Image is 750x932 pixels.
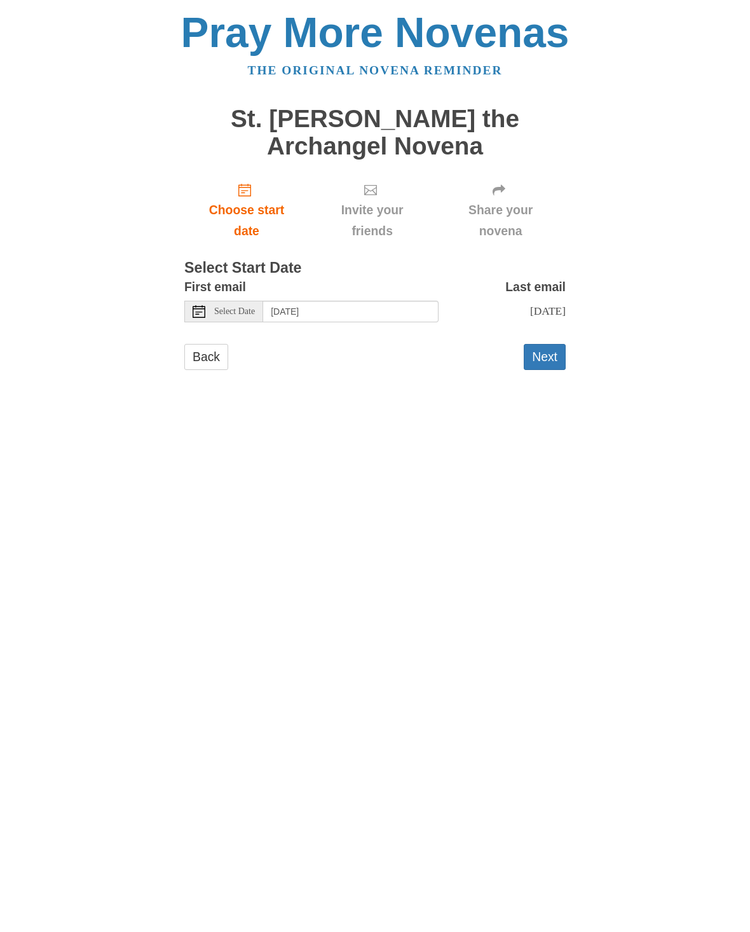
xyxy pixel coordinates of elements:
a: Choose start date [184,172,309,248]
div: Click "Next" to confirm your start date first. [435,172,566,248]
label: Last email [505,277,566,298]
a: Pray More Novenas [181,9,569,56]
div: Click "Next" to confirm your start date first. [309,172,435,248]
h3: Select Start Date [184,260,566,277]
label: First email [184,277,246,298]
span: Choose start date [197,200,296,242]
span: Share your novena [448,200,553,242]
button: Next [524,344,566,370]
a: Back [184,344,228,370]
span: Invite your friends [322,200,423,242]
span: Select Date [214,307,255,316]
a: The original novena reminder [248,64,503,77]
span: [DATE] [530,305,566,317]
h1: St. [PERSON_NAME] the Archangel Novena [184,106,566,160]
